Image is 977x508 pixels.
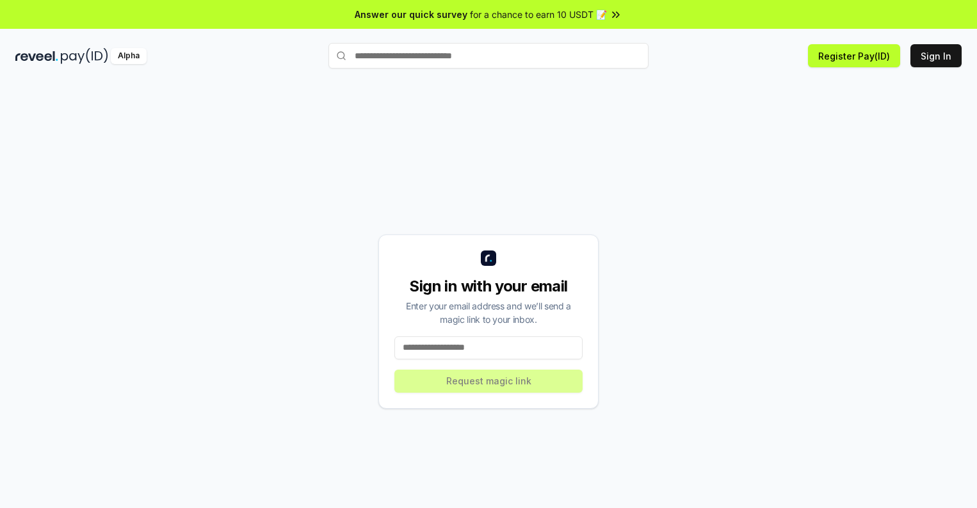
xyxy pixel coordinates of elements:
span: Answer our quick survey [355,8,467,21]
img: reveel_dark [15,48,58,64]
div: Sign in with your email [394,276,583,297]
button: Sign In [910,44,962,67]
div: Enter your email address and we’ll send a magic link to your inbox. [394,299,583,326]
div: Alpha [111,48,147,64]
img: pay_id [61,48,108,64]
img: logo_small [481,250,496,266]
button: Register Pay(ID) [808,44,900,67]
span: for a chance to earn 10 USDT 📝 [470,8,607,21]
